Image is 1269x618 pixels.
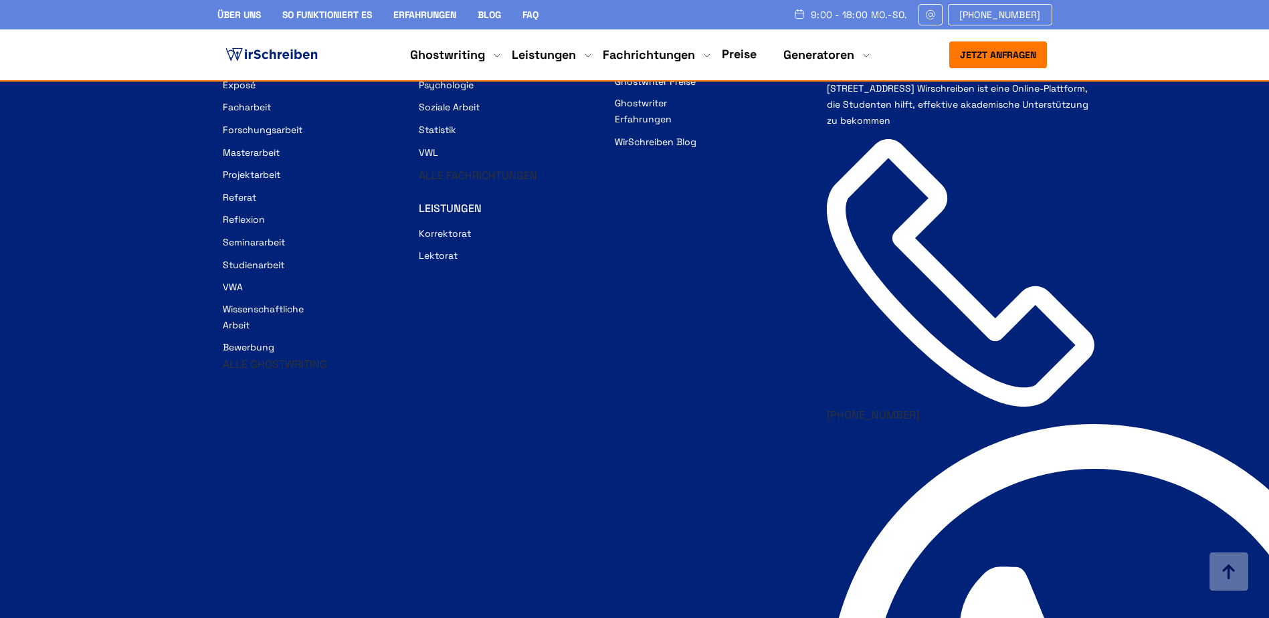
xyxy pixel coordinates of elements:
[603,47,695,63] a: Fachrichtungen
[615,95,722,127] a: Ghostwriter Erfahrungen
[478,9,501,21] a: Blog
[419,201,604,217] div: LEISTUNGEN
[419,144,438,161] a: VWL
[522,9,539,21] a: FAQ
[223,211,265,227] a: Reflexion
[223,167,280,183] a: Projektarbeit
[793,9,805,19] img: Schedule
[393,9,456,21] a: Erfahrungen
[223,234,285,250] a: Seminararbeit
[223,122,302,138] a: Forschungsarbeit
[223,99,271,115] a: Facharbeit
[223,144,280,161] a: Masterarbeit
[410,47,485,63] a: Ghostwriting
[223,301,330,333] a: Wissenschaftliche Arbeit
[722,46,757,62] a: Preise
[419,225,471,241] a: Korrektorat
[949,41,1047,68] button: Jetzt anfragen
[282,9,372,21] a: So funktioniert es
[811,9,908,20] span: 9:00 - 18:00 Mo.-So.
[827,408,919,422] a: [PHONE_NUMBER]
[783,47,854,63] a: Generatoren
[223,45,320,65] img: logo ghostwriter-österreich
[615,134,696,150] a: WirSchreiben Blog
[959,9,1041,20] span: [PHONE_NUMBER]
[948,4,1052,25] a: [PHONE_NUMBER]
[419,169,537,183] a: ALLE FACHRICHTUNGEN
[223,77,256,93] a: Exposé
[419,99,480,115] a: Soziale Arbeit
[223,189,256,205] a: Referat
[924,9,937,20] img: Email
[419,247,458,264] a: Lektorat
[419,122,456,138] a: Statistik
[223,339,274,355] a: Bewerbung
[223,257,284,273] a: Studienarbeit
[223,279,243,295] a: VWA
[217,9,261,21] a: Über uns
[1209,552,1249,593] img: button top
[223,357,327,371] a: ALLE GHOSTWRITING
[419,77,474,93] a: Psychologie
[512,47,576,63] a: Leistungen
